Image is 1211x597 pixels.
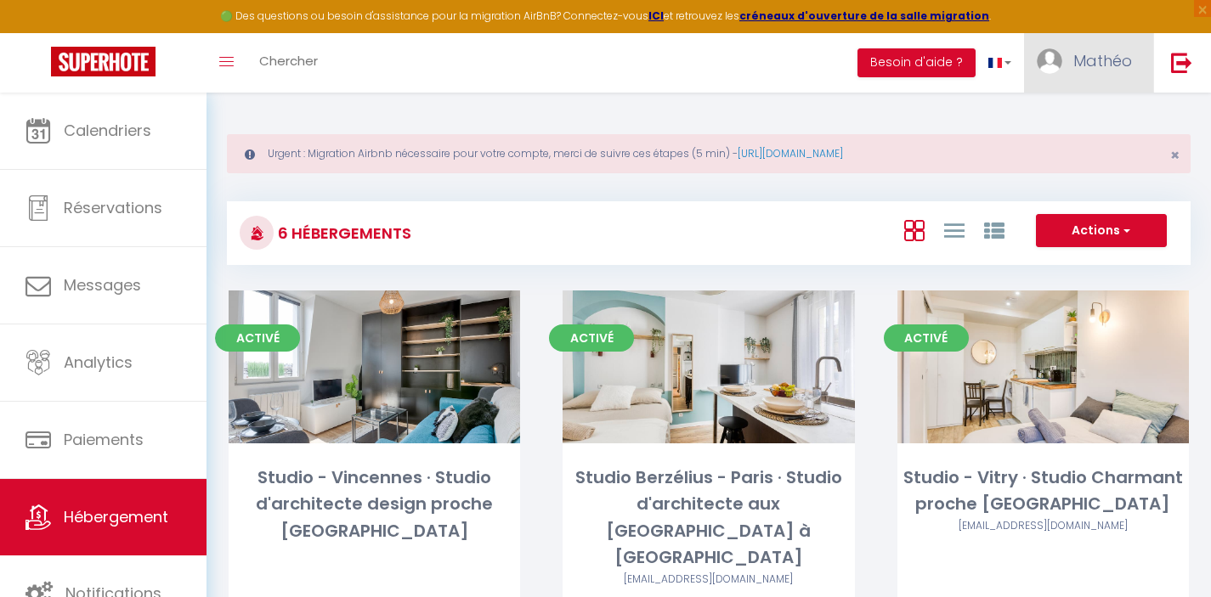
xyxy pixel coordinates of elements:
button: Besoin d'aide ? [857,48,976,77]
div: Studio - Vitry · Studio Charmant proche [GEOGRAPHIC_DATA] [897,465,1189,518]
div: Studio - Vincennes · Studio d'architecte design proche [GEOGRAPHIC_DATA] [229,465,520,544]
span: Activé [884,324,969,352]
span: × [1170,144,1180,166]
span: Hébergement [64,506,168,527]
a: ICI [648,8,664,23]
a: créneaux d'ouverture de la salle migration [739,8,989,23]
span: Activé [215,324,300,352]
div: Airbnb [897,518,1189,534]
span: Analytics [64,352,133,373]
div: Airbnb [563,572,854,588]
h3: 6 Hébergements [274,214,411,252]
span: Réservations [64,197,162,218]
a: Vue en Box [904,216,925,244]
span: Chercher [259,52,318,70]
a: ... Mathéo [1024,33,1153,93]
img: Super Booking [51,47,156,76]
span: Paiements [64,429,144,450]
a: Vue par Groupe [984,216,1004,244]
span: Messages [64,274,141,296]
button: Actions [1036,214,1167,248]
a: [URL][DOMAIN_NAME] [738,146,843,161]
div: Urgent : Migration Airbnb nécessaire pour votre compte, merci de suivre ces étapes (5 min) - [227,134,1191,173]
div: Studio Berzélius - Paris · Studio d'architecte aux [GEOGRAPHIC_DATA] à [GEOGRAPHIC_DATA] [563,465,854,572]
a: Vue en Liste [944,216,965,244]
img: ... [1037,48,1062,74]
button: Close [1170,148,1180,163]
img: logout [1171,52,1192,73]
a: Chercher [246,33,331,93]
span: Mathéo [1073,50,1132,71]
span: Activé [549,324,634,352]
button: Ouvrir le widget de chat LiveChat [14,7,65,58]
span: Calendriers [64,120,151,141]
